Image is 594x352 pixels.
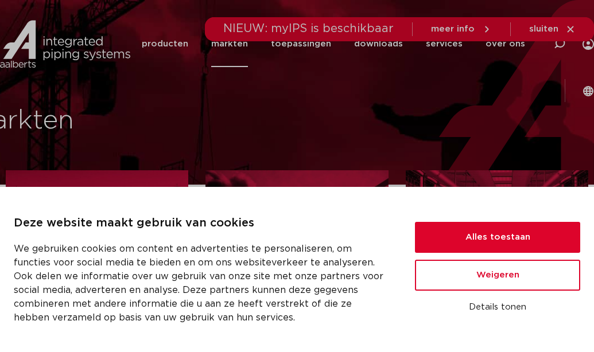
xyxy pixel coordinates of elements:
[486,21,525,67] a: over ons
[14,242,387,324] p: We gebruiken cookies om content en advertenties te personaliseren, om functies voor social media ...
[431,24,492,34] a: meer info
[415,260,580,291] button: Weigeren
[583,21,594,67] div: my IPS
[271,21,331,67] a: toepassingen
[142,21,188,67] a: producten
[426,21,463,67] a: services
[142,21,525,67] nav: Menu
[415,222,580,253] button: Alles toestaan
[529,24,576,34] a: sluiten
[223,23,394,34] span: NIEUW: myIPS is beschikbaar
[211,21,248,67] a: markten
[14,214,387,233] p: Deze website maakt gebruik van cookies
[431,25,475,33] span: meer info
[415,298,580,317] button: Details tonen
[354,21,403,67] a: downloads
[529,25,558,33] span: sluiten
